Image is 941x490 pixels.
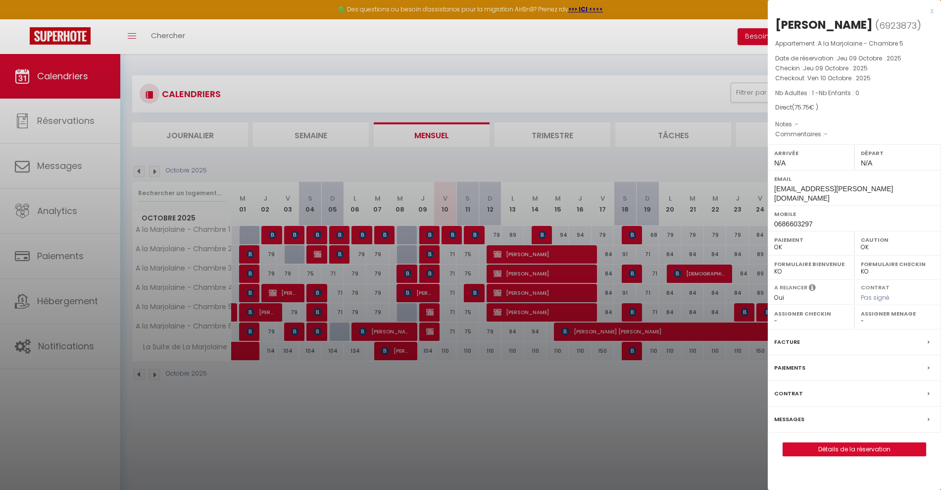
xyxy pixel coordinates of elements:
label: Départ [861,148,935,158]
label: Assigner Checkin [774,309,848,319]
label: Paiements [774,363,805,373]
span: 0686603297 [774,220,813,228]
span: Jeu 09 Octobre . 2025 [803,64,868,72]
label: Mobile [774,209,935,219]
div: Direct [775,103,934,112]
div: x [768,5,934,17]
span: Jeu 09 Octobre . 2025 [837,54,901,62]
label: Messages [774,414,804,425]
span: Ven 10 Octobre . 2025 [807,74,871,82]
label: Caution [861,235,935,245]
span: Nb Adultes : 1 - [775,89,859,97]
p: Checkin : [775,63,934,73]
span: ( ) [875,18,921,32]
label: Arrivée [774,148,848,158]
label: Contrat [861,283,890,290]
label: Formulaire Checkin [861,259,935,269]
span: Nb Enfants : 0 [819,89,859,97]
label: Email [774,174,935,184]
span: N/A [861,159,872,167]
label: Contrat [774,388,803,399]
span: [EMAIL_ADDRESS][PERSON_NAME][DOMAIN_NAME] [774,185,893,202]
div: [PERSON_NAME] [775,17,873,33]
label: Assigner Menage [861,309,935,319]
label: Paiement [774,235,848,245]
span: - [824,130,828,138]
label: Formulaire Bienvenue [774,259,848,269]
span: - [795,120,798,128]
span: A la Marjolaine - Chambre 5 [818,39,903,48]
span: 75.75 [794,103,809,111]
span: ( € ) [792,103,818,111]
p: Notes : [775,119,934,129]
p: Appartement : [775,39,934,49]
i: Sélectionner OUI si vous souhaiter envoyer les séquences de messages post-checkout [809,283,816,294]
label: Facture [774,337,800,347]
label: A relancer [774,283,807,292]
button: Détails de la réservation [783,442,926,456]
p: Commentaires : [775,129,934,139]
span: N/A [774,159,786,167]
p: Date de réservation : [775,54,934,63]
span: Pas signé [861,293,890,302]
a: Détails de la réservation [783,443,926,456]
p: Checkout : [775,73,934,83]
span: 6923873 [879,19,917,32]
